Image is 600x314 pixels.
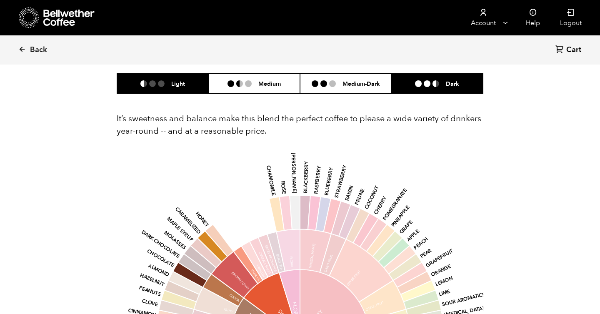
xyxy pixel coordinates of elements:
h6: Dark [446,80,459,87]
a: Cart [555,45,583,56]
h6: Medium [258,80,281,87]
p: It’s sweetness and balance make this blend the perfect coffee to please a wide variety of drinker... [117,112,483,137]
span: Cart [566,45,581,55]
h6: Medium-Dark [342,80,380,87]
h6: Light [171,80,185,87]
span: Back [30,45,47,55]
